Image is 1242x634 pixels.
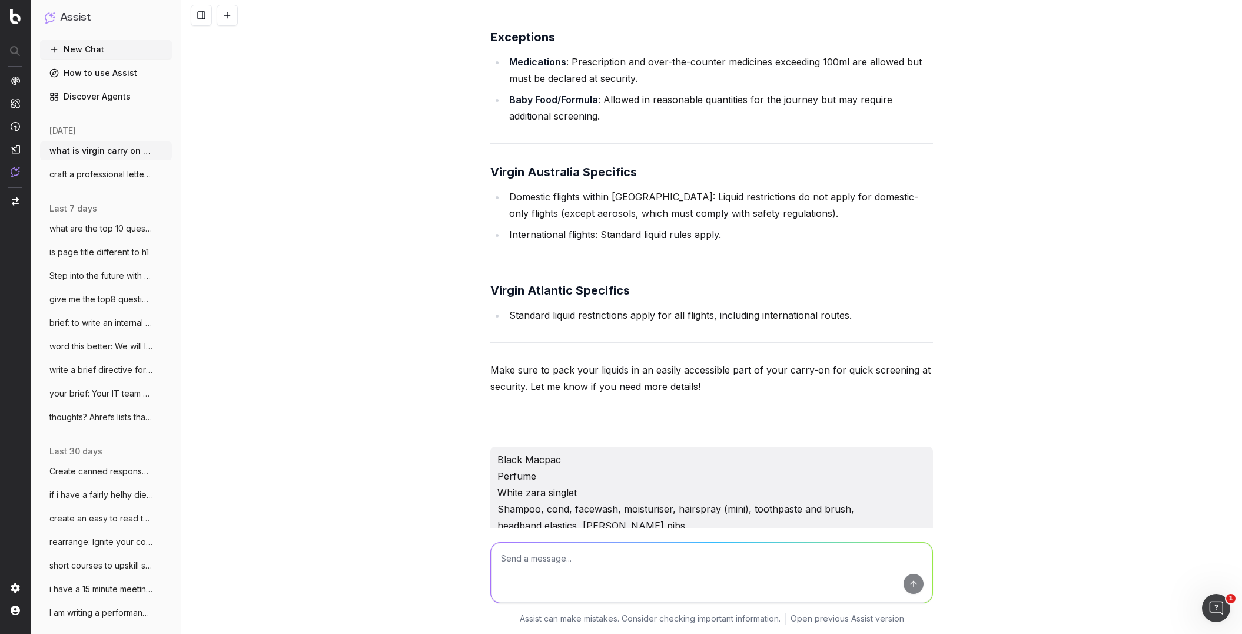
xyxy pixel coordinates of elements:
button: your brief: Your IT team have limited ce [40,384,172,403]
li: : Allowed in reasonable quantities for the journey but may require additional screening. [506,91,933,124]
span: word this better: We will look at having [49,341,153,352]
img: Studio [11,144,20,154]
span: write a brief directive for a staff memb [49,364,153,376]
p: Assist can make mistakes. Consider checking important information. [520,613,781,625]
span: [DATE] [49,125,76,137]
span: Step into the future with Wi-Fi 7! From [49,270,153,282]
img: Assist [11,167,20,177]
button: i have a 15 minute meeting with a petula [40,580,172,599]
button: write a brief directive for a staff memb [40,361,172,379]
li: Domestic flights within [GEOGRAPHIC_DATA]: Liquid restrictions do not apply for domestic-only fli... [506,189,933,222]
button: craft a professional letter for chargepb [40,165,172,184]
button: Assist [45,9,167,26]
img: Setting [11,583,20,593]
span: rearrange: Ignite your cooking potential [49,536,153,548]
h1: Assist [60,9,91,26]
img: Analytics [11,76,20,85]
a: How to use Assist [40,64,172,82]
img: Botify logo [10,9,21,24]
button: if i have a fairly helhy diet is one act [40,486,172,504]
a: Discover Agents [40,87,172,106]
span: short courses to upskill seo contnrt wri [49,560,153,572]
span: i have a 15 minute meeting with a petula [49,583,153,595]
span: last 7 days [49,203,97,214]
span: is page title different to h1 [49,246,149,258]
span: give me the top8 questions from this Als [49,293,153,305]
img: Intelligence [11,98,20,108]
img: Switch project [12,197,19,206]
button: word this better: We will look at having [40,337,172,356]
li: : Prescription and over-the-counter medicines exceeding 100ml are allowed but must be declared at... [506,54,933,87]
a: Open previous Assist version [791,613,904,625]
strong: Virgin Australia Specifics [490,165,637,179]
button: create an easy to read table that outlin [40,509,172,528]
button: what is virgin carry on only [40,141,172,160]
button: is page title different to h1 [40,243,172,262]
button: what are the top 10 questions that shoul [40,219,172,238]
span: last 30 days [49,445,102,457]
button: New Chat [40,40,172,59]
strong: Exceptions [490,30,555,44]
iframe: Intercom live chat [1202,594,1230,622]
p: Make sure to pack your liquids in an easily accessible part of your carry-on for quick screening ... [490,362,933,395]
span: create an easy to read table that outlin [49,513,153,524]
button: brief: to write an internal comms update [40,313,172,332]
strong: Virgin Atlantic Specifics [490,283,630,298]
span: craft a professional letter for chargepb [49,169,153,180]
img: Activation [11,121,20,131]
li: Standard liquid restrictions apply for all flights, including international routes. [506,307,933,323]
span: Create canned response to customers/stor [49,465,153,477]
button: thoughts? Ahrefs lists that all non-bran [40,408,172,427]
span: your brief: Your IT team have limited ce [49,388,153,399]
span: what is virgin carry on only [49,145,153,157]
p: Black Macpac Perfume White zara singlet Shampoo, cond, facewash, moisturiser, hairspray (mini), t... [497,451,926,633]
strong: Baby Food/Formula [509,94,598,105]
button: rearrange: Ignite your cooking potential [40,533,172,552]
button: I am writing a performance review and po [40,603,172,622]
span: 1 [1226,594,1236,603]
span: what are the top 10 questions that shoul [49,223,153,235]
span: thoughts? Ahrefs lists that all non-bran [49,411,153,423]
button: short courses to upskill seo contnrt wri [40,556,172,575]
button: Step into the future with Wi-Fi 7! From [40,266,172,285]
button: Create canned response to customers/stor [40,462,172,481]
li: International flights: Standard liquid rules apply. [506,226,933,243]
button: give me the top8 questions from this Als [40,290,172,309]
img: My account [11,606,20,615]
span: I am writing a performance review and po [49,607,153,619]
img: Assist [45,12,55,23]
strong: Medications [509,56,566,68]
span: if i have a fairly helhy diet is one act [49,489,153,501]
span: brief: to write an internal comms update [49,317,153,329]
